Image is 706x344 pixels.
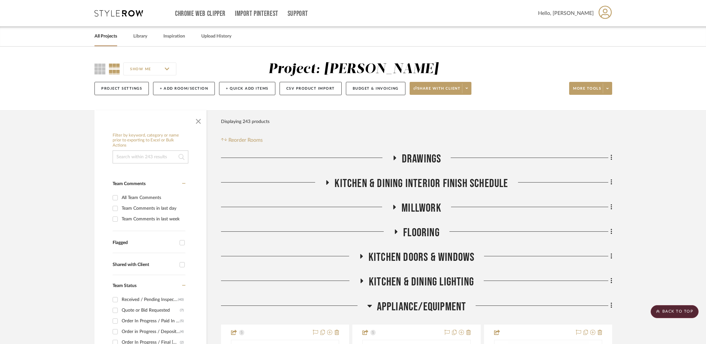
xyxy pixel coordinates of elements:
div: Team Comments in last day [122,203,184,214]
div: Quote or Bid Requested [122,305,180,316]
h6: Filter by keyword, category or name prior to exporting to Excel or Bulk Actions [113,133,188,148]
div: Project: [PERSON_NAME] [268,62,438,76]
button: Share with client [410,82,472,95]
div: Team Comments in last week [122,214,184,224]
span: Reorder Rooms [228,136,263,144]
div: Displaying 243 products [221,115,270,128]
span: Hello, [PERSON_NAME] [538,9,594,17]
button: More tools [569,82,612,95]
span: KITCHEN DOORS & WINDOWS [369,250,475,264]
a: Upload History [201,32,231,41]
div: Order in Progress / Deposit Paid / Balance due [122,327,180,337]
a: Support [288,11,308,17]
div: All Team Comments [122,193,184,203]
span: Share with client [414,86,461,96]
button: + Quick Add Items [219,82,275,95]
button: Reorder Rooms [221,136,263,144]
span: KITCHEN & DINING INTERIOR FINISH SCHEDULE [335,177,508,191]
div: (5) [180,316,184,326]
button: Close [192,114,205,127]
a: Library [133,32,147,41]
div: (4) [180,327,184,337]
span: Team Comments [113,182,146,186]
div: Received / Pending Inspection [122,294,178,305]
span: APPLIANCE/EQUIPMENT [377,300,466,314]
a: Import Pinterest [235,11,278,17]
a: Inspiration [163,32,185,41]
span: FLOORING [403,226,440,240]
a: All Projects [94,32,117,41]
span: MILLWORK [402,201,441,215]
span: More tools [573,86,601,96]
div: (40) [178,294,184,305]
button: CSV Product Import [280,82,342,95]
div: (7) [180,305,184,316]
div: Shared with Client [113,262,176,268]
button: Project Settings [94,82,149,95]
div: Flagged [113,240,176,246]
button: + Add Room/Section [153,82,215,95]
span: KITCHEN & DINING LIGHTING [369,275,474,289]
button: Budget & Invoicing [346,82,405,95]
span: Team Status [113,283,137,288]
span: Drawings [402,152,441,166]
a: Chrome Web Clipper [175,11,226,17]
input: Search within 243 results [113,150,188,163]
div: Order In Progress / Paid In Full w/ Freight, No Balance due [122,316,180,326]
scroll-to-top-button: BACK TO TOP [651,305,699,318]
